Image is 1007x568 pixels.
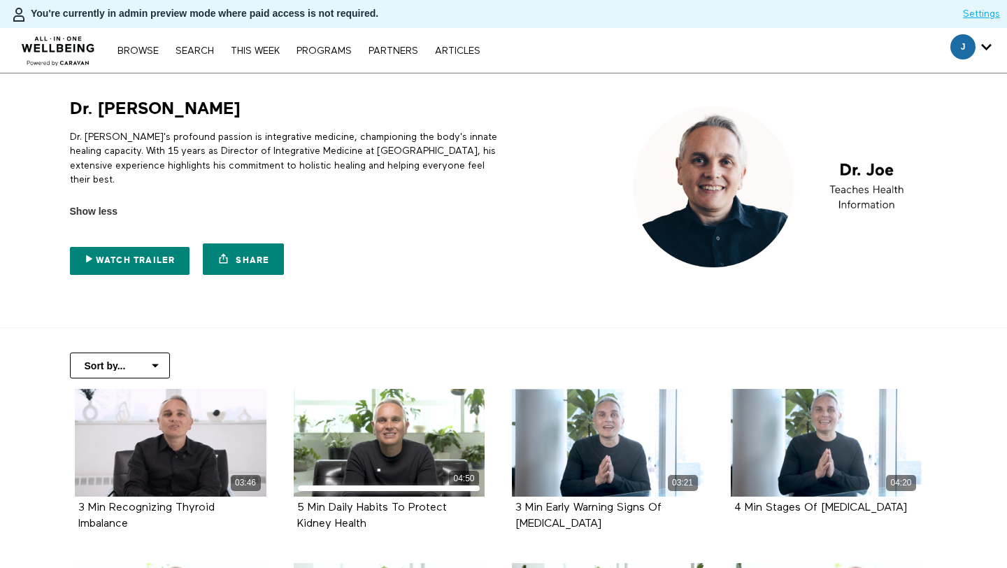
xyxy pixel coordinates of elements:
[70,130,499,187] p: Dr. [PERSON_NAME]'s profound passion is integrative medicine, championing the body's innate heali...
[10,6,27,23] img: person-bdfc0eaa9744423c596e6e1c01710c89950b1dff7c83b5d61d716cfd8139584f.svg
[70,98,241,120] h1: Dr. [PERSON_NAME]
[294,389,485,497] a: 5 Min Daily Habits To Protect Kidney Health 04:50
[169,46,221,56] a: Search
[78,502,215,530] strong: 3 Min Recognizing Thyroid Imbalance
[224,46,287,56] a: THIS WEEK
[963,7,1000,21] a: Settings
[110,43,487,57] nav: Primary
[515,502,662,529] a: 3 Min Early Warning Signs Of [MEDICAL_DATA]
[428,46,487,56] a: ARTICLES
[297,502,447,529] a: 5 Min Daily Habits To Protect Kidney Health
[734,502,907,513] a: 4 Min Stages Of [MEDICAL_DATA]
[362,46,425,56] a: PARTNERS
[16,26,101,68] img: CARAVAN
[515,502,662,530] strong: 3 Min Early Warning Signs Of Kidney Disease
[203,243,284,275] a: Share
[297,502,447,530] strong: 5 Min Daily Habits To Protect Kidney Health
[290,46,359,56] a: PROGRAMS
[940,28,1002,73] div: Secondary
[668,475,698,491] div: 03:21
[512,389,704,497] a: 3 Min Early Warning Signs Of Kidney Disease 03:21
[231,475,261,491] div: 03:46
[621,98,938,276] img: Dr. Joe
[70,204,117,219] span: Show less
[449,471,479,487] div: 04:50
[734,502,907,513] strong: 4 Min Stages Of Kidney Disease
[70,247,190,275] a: Watch Trailer
[75,389,266,497] a: 3 Min Recognizing Thyroid Imbalance 03:46
[110,46,166,56] a: Browse
[886,475,916,491] div: 04:20
[78,502,215,529] a: 3 Min Recognizing Thyroid Imbalance
[731,389,922,497] a: 4 Min Stages Of Kidney Disease 04:20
